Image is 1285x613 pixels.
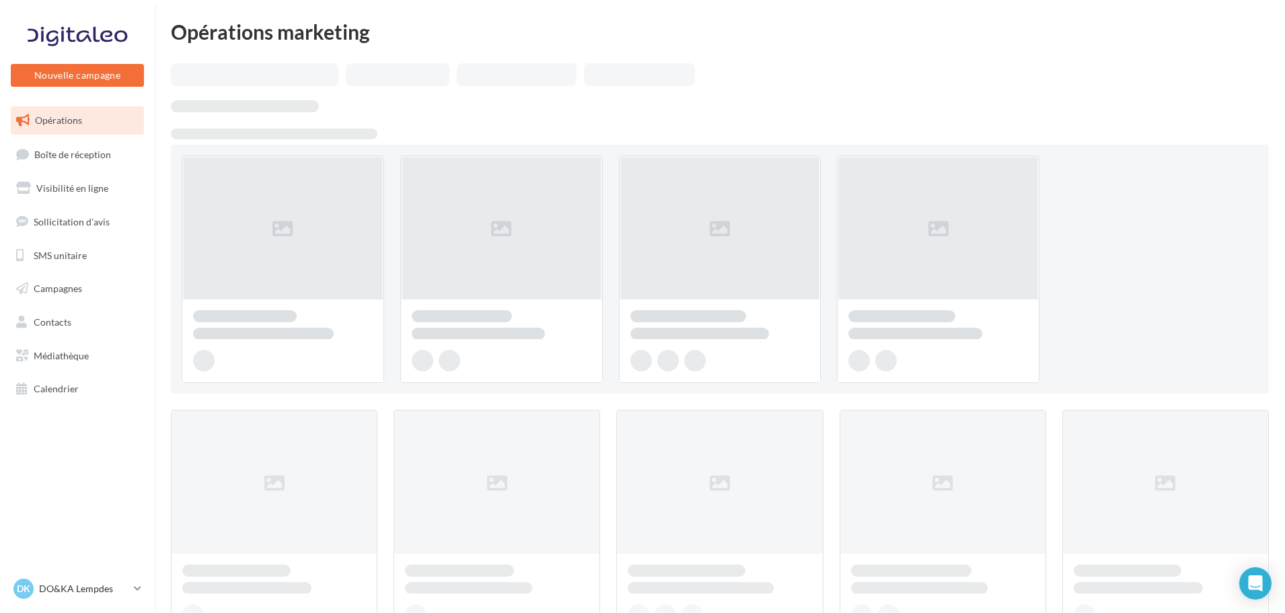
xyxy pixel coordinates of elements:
[8,140,147,169] a: Boîte de réception
[34,216,110,227] span: Sollicitation d'avis
[8,308,147,336] a: Contacts
[34,148,111,159] span: Boîte de réception
[11,64,144,87] button: Nouvelle campagne
[11,576,144,602] a: DK DO&KA Lempdes
[171,22,1269,42] div: Opérations marketing
[34,316,71,328] span: Contacts
[8,208,147,236] a: Sollicitation d'avis
[8,342,147,370] a: Médiathèque
[8,275,147,303] a: Campagnes
[34,350,89,361] span: Médiathèque
[8,375,147,403] a: Calendrier
[34,283,82,294] span: Campagnes
[39,582,128,596] p: DO&KA Lempdes
[17,582,30,596] span: DK
[35,114,82,126] span: Opérations
[36,182,108,194] span: Visibilité en ligne
[34,383,79,394] span: Calendrier
[8,174,147,203] a: Visibilité en ligne
[8,106,147,135] a: Opérations
[8,242,147,270] a: SMS unitaire
[34,249,87,260] span: SMS unitaire
[1239,567,1272,600] div: Open Intercom Messenger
